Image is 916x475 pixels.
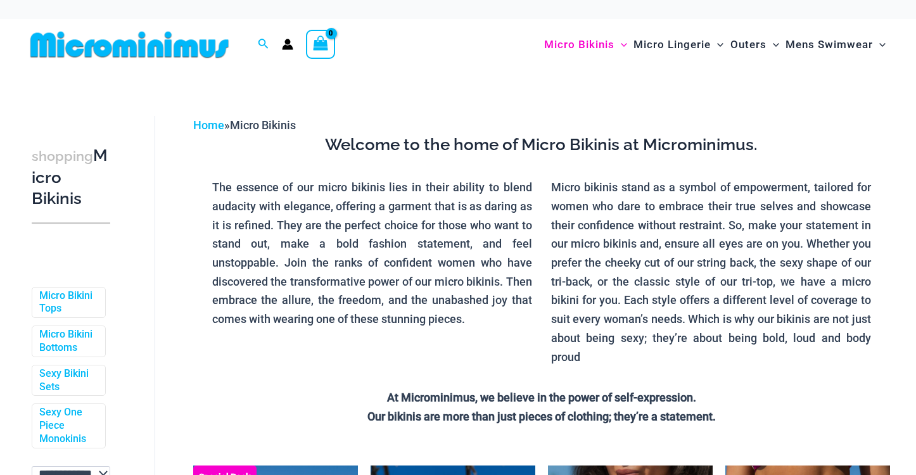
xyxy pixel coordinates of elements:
a: Home [193,118,224,132]
a: View Shopping Cart, empty [306,30,335,59]
img: MM SHOP LOGO FLAT [25,30,234,59]
a: Sexy Bikini Sets [39,367,96,394]
a: Micro BikinisMenu ToggleMenu Toggle [541,25,630,64]
span: Menu Toggle [614,28,627,61]
a: Mens SwimwearMenu ToggleMenu Toggle [782,25,889,64]
span: Menu Toggle [873,28,886,61]
a: Account icon link [282,39,293,50]
p: The essence of our micro bikinis lies in their ability to blend audacity with elegance, offering ... [212,178,532,329]
a: Micro Bikini Bottoms [39,328,96,355]
span: Menu Toggle [767,28,779,61]
span: Micro Lingerie [633,28,711,61]
strong: Our bikinis are more than just pieces of clothing; they’re a statement. [367,410,716,423]
h3: Welcome to the home of Micro Bikinis at Microminimus. [203,134,881,156]
span: shopping [32,148,93,164]
a: Micro Bikini Tops [39,289,96,316]
span: Micro Bikinis [544,28,614,61]
span: Menu Toggle [711,28,723,61]
strong: At Microminimus, we believe in the power of self-expression. [387,391,696,404]
span: » [193,118,296,132]
span: Micro Bikinis [230,118,296,132]
a: OutersMenu ToggleMenu Toggle [727,25,782,64]
a: Search icon link [258,37,269,53]
a: Micro LingerieMenu ToggleMenu Toggle [630,25,727,64]
a: Sexy One Piece Monokinis [39,406,96,445]
span: Mens Swimwear [786,28,873,61]
nav: Site Navigation [539,23,891,66]
span: Outers [730,28,767,61]
p: Micro bikinis stand as a symbol of empowerment, tailored for women who dare to embrace their true... [551,178,871,366]
h3: Micro Bikinis [32,145,110,210]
